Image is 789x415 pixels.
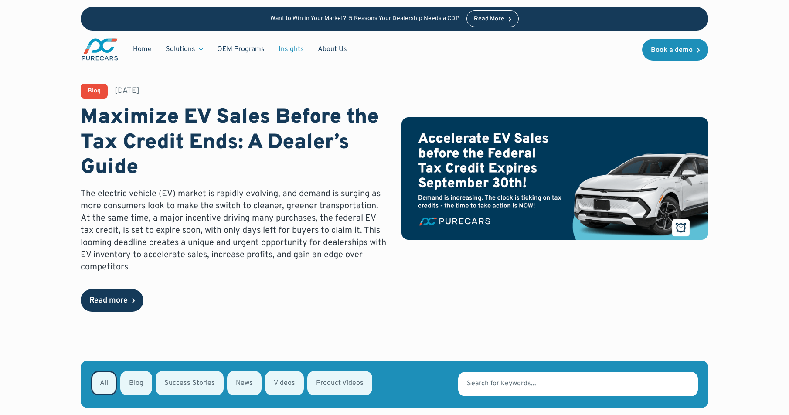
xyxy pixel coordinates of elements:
p: Want to Win in Your Market? 5 Reasons Your Dealership Needs a CDP [270,15,459,23]
div: Solutions [166,44,195,54]
a: Insights [272,41,311,58]
form: Email Form [81,361,708,408]
div: Blog [88,88,101,94]
h1: Maximize EV Sales Before the Tax Credit Ends: A Dealer’s Guide [81,105,388,181]
a: Read more [81,289,143,312]
a: main [81,37,119,61]
div: Read more [89,297,128,305]
div: Read More [474,16,504,22]
p: The electric vehicle (EV) market is rapidly evolving, and demand is surging as more consumers loo... [81,188,388,273]
a: About Us [311,41,354,58]
div: Book a demo [651,47,693,54]
a: Read More [466,10,519,27]
div: Solutions [159,41,210,58]
input: Search for keywords... [458,372,698,396]
a: Home [126,41,159,58]
div: [DATE] [115,85,139,96]
img: purecars logo [81,37,119,61]
a: Book a demo [642,39,708,61]
a: OEM Programs [210,41,272,58]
